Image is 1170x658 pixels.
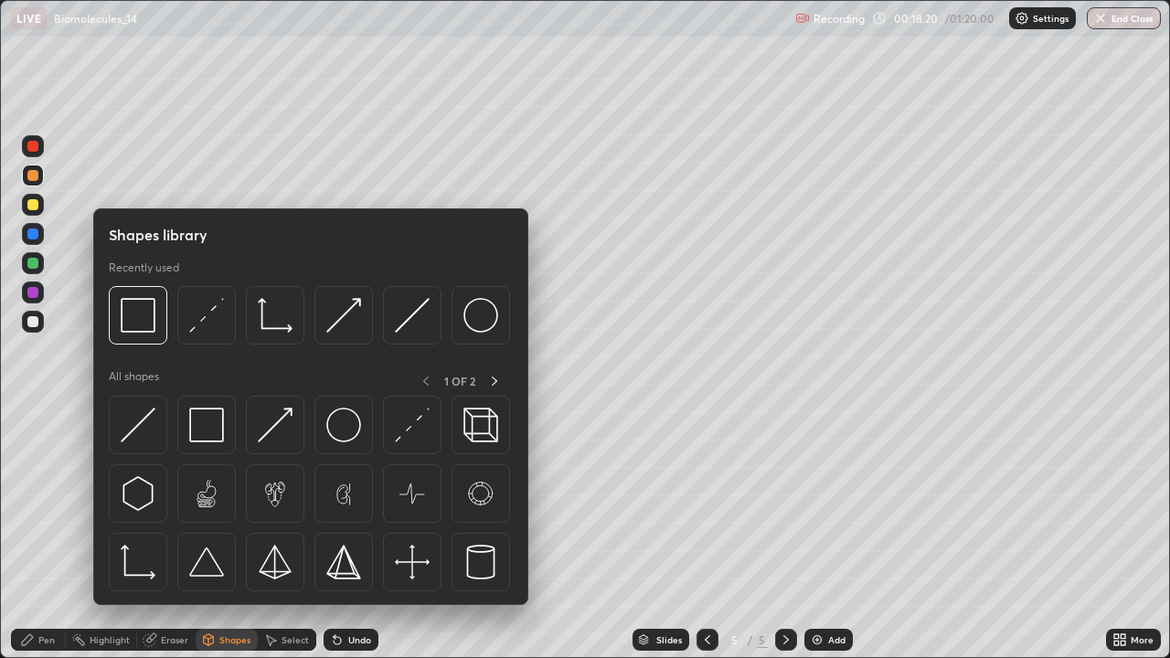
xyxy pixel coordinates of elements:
[38,635,55,644] div: Pen
[189,476,224,511] img: svg+xml;charset=utf-8,%3Csvg%20xmlns%3D%22http%3A%2F%2Fwww.w3.org%2F2000%2Fsvg%22%20width%3D%2265...
[1087,7,1161,29] button: End Class
[395,408,430,442] img: svg+xml;charset=utf-8,%3Csvg%20xmlns%3D%22http%3A%2F%2Fwww.w3.org%2F2000%2Fsvg%22%20width%3D%2230...
[795,11,810,26] img: recording.375f2c34.svg
[656,635,682,644] div: Slides
[161,635,188,644] div: Eraser
[189,408,224,442] img: svg+xml;charset=utf-8,%3Csvg%20xmlns%3D%22http%3A%2F%2Fwww.w3.org%2F2000%2Fsvg%22%20width%3D%2234...
[1131,635,1154,644] div: More
[757,631,768,648] div: 5
[121,476,155,511] img: svg+xml;charset=utf-8,%3Csvg%20xmlns%3D%22http%3A%2F%2Fwww.w3.org%2F2000%2Fsvg%22%20width%3D%2230...
[282,635,309,644] div: Select
[258,298,292,333] img: svg+xml;charset=utf-8,%3Csvg%20xmlns%3D%22http%3A%2F%2Fwww.w3.org%2F2000%2Fsvg%22%20width%3D%2233...
[326,476,361,511] img: svg+xml;charset=utf-8,%3Csvg%20xmlns%3D%22http%3A%2F%2Fwww.w3.org%2F2000%2Fsvg%22%20width%3D%2265...
[810,632,824,647] img: add-slide-button
[1093,11,1108,26] img: end-class-cross
[348,635,371,644] div: Undo
[16,11,41,26] p: LIVE
[121,408,155,442] img: svg+xml;charset=utf-8,%3Csvg%20xmlns%3D%22http%3A%2F%2Fwww.w3.org%2F2000%2Fsvg%22%20width%3D%2230...
[258,408,292,442] img: svg+xml;charset=utf-8,%3Csvg%20xmlns%3D%22http%3A%2F%2Fwww.w3.org%2F2000%2Fsvg%22%20width%3D%2230...
[326,298,361,333] img: svg+xml;charset=utf-8,%3Csvg%20xmlns%3D%22http%3A%2F%2Fwww.w3.org%2F2000%2Fsvg%22%20width%3D%2230...
[54,11,137,26] p: Biomolecules_14
[814,12,865,26] p: Recording
[109,260,179,275] p: Recently used
[395,545,430,579] img: svg+xml;charset=utf-8,%3Csvg%20xmlns%3D%22http%3A%2F%2Fwww.w3.org%2F2000%2Fsvg%22%20width%3D%2240...
[463,476,498,511] img: svg+xml;charset=utf-8,%3Csvg%20xmlns%3D%22http%3A%2F%2Fwww.w3.org%2F2000%2Fsvg%22%20width%3D%2265...
[748,634,753,645] div: /
[109,224,207,246] h5: Shapes library
[219,635,250,644] div: Shapes
[726,634,744,645] div: 5
[463,408,498,442] img: svg+xml;charset=utf-8,%3Csvg%20xmlns%3D%22http%3A%2F%2Fwww.w3.org%2F2000%2Fsvg%22%20width%3D%2235...
[463,298,498,333] img: svg+xml;charset=utf-8,%3Csvg%20xmlns%3D%22http%3A%2F%2Fwww.w3.org%2F2000%2Fsvg%22%20width%3D%2236...
[109,369,159,392] p: All shapes
[1033,14,1069,23] p: Settings
[1015,11,1029,26] img: class-settings-icons
[258,476,292,511] img: svg+xml;charset=utf-8,%3Csvg%20xmlns%3D%22http%3A%2F%2Fwww.w3.org%2F2000%2Fsvg%22%20width%3D%2265...
[395,298,430,333] img: svg+xml;charset=utf-8,%3Csvg%20xmlns%3D%22http%3A%2F%2Fwww.w3.org%2F2000%2Fsvg%22%20width%3D%2230...
[189,545,224,579] img: svg+xml;charset=utf-8,%3Csvg%20xmlns%3D%22http%3A%2F%2Fwww.w3.org%2F2000%2Fsvg%22%20width%3D%2238...
[121,545,155,579] img: svg+xml;charset=utf-8,%3Csvg%20xmlns%3D%22http%3A%2F%2Fwww.w3.org%2F2000%2Fsvg%22%20width%3D%2233...
[463,545,498,579] img: svg+xml;charset=utf-8,%3Csvg%20xmlns%3D%22http%3A%2F%2Fwww.w3.org%2F2000%2Fsvg%22%20width%3D%2228...
[326,545,361,579] img: svg+xml;charset=utf-8,%3Csvg%20xmlns%3D%22http%3A%2F%2Fwww.w3.org%2F2000%2Fsvg%22%20width%3D%2234...
[395,476,430,511] img: svg+xml;charset=utf-8,%3Csvg%20xmlns%3D%22http%3A%2F%2Fwww.w3.org%2F2000%2Fsvg%22%20width%3D%2265...
[828,635,846,644] div: Add
[444,374,475,388] p: 1 OF 2
[121,298,155,333] img: svg+xml;charset=utf-8,%3Csvg%20xmlns%3D%22http%3A%2F%2Fwww.w3.org%2F2000%2Fsvg%22%20width%3D%2234...
[326,408,361,442] img: svg+xml;charset=utf-8,%3Csvg%20xmlns%3D%22http%3A%2F%2Fwww.w3.org%2F2000%2Fsvg%22%20width%3D%2236...
[258,545,292,579] img: svg+xml;charset=utf-8,%3Csvg%20xmlns%3D%22http%3A%2F%2Fwww.w3.org%2F2000%2Fsvg%22%20width%3D%2234...
[90,635,130,644] div: Highlight
[189,298,224,333] img: svg+xml;charset=utf-8,%3Csvg%20xmlns%3D%22http%3A%2F%2Fwww.w3.org%2F2000%2Fsvg%22%20width%3D%2230...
